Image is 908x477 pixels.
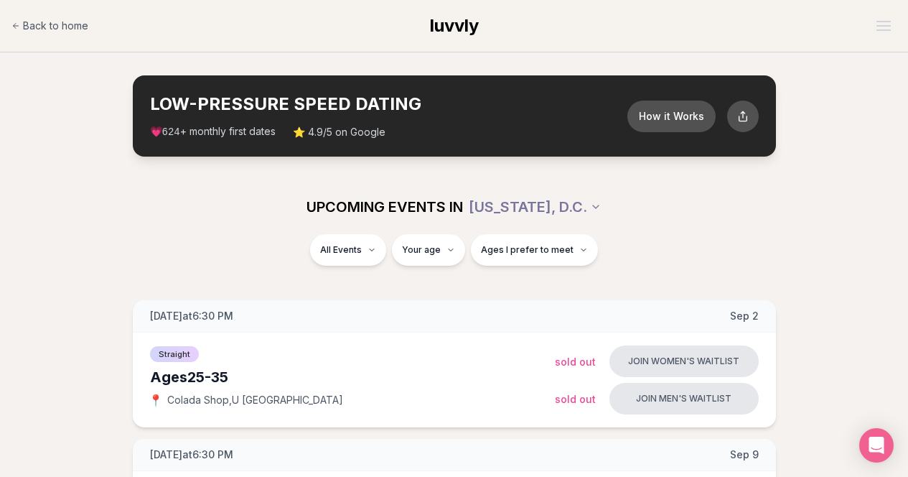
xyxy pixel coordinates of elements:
span: Ages I prefer to meet [481,244,574,256]
a: luvvly [430,14,479,37]
button: Your age [392,234,465,266]
span: ⭐ 4.9/5 on Google [293,125,385,139]
span: 📍 [150,394,162,406]
span: 624 [162,126,180,138]
span: Sold Out [555,393,596,405]
button: Join women's waitlist [609,346,759,377]
a: Back to home [11,11,88,40]
button: All Events [310,234,386,266]
button: How it Works [627,101,716,132]
div: Open Intercom Messenger [859,428,894,463]
button: Join men's waitlist [609,383,759,415]
button: [US_STATE], D.C. [469,191,602,223]
h2: LOW-PRESSURE SPEED DATING [150,93,627,116]
span: Your age [402,244,441,256]
button: Open menu [871,15,897,37]
span: Straight [150,346,199,362]
span: 💗 + monthly first dates [150,124,276,139]
div: Ages 25-35 [150,367,555,387]
span: luvvly [430,15,479,36]
span: All Events [320,244,362,256]
span: Colada Shop , U [GEOGRAPHIC_DATA] [167,393,343,407]
span: [DATE] at 6:30 PM [150,448,233,462]
span: [DATE] at 6:30 PM [150,309,233,323]
span: Sep 2 [730,309,759,323]
span: Back to home [23,19,88,33]
span: Sep 9 [730,448,759,462]
span: Sold Out [555,356,596,368]
span: UPCOMING EVENTS IN [306,197,463,217]
button: Ages I prefer to meet [471,234,598,266]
